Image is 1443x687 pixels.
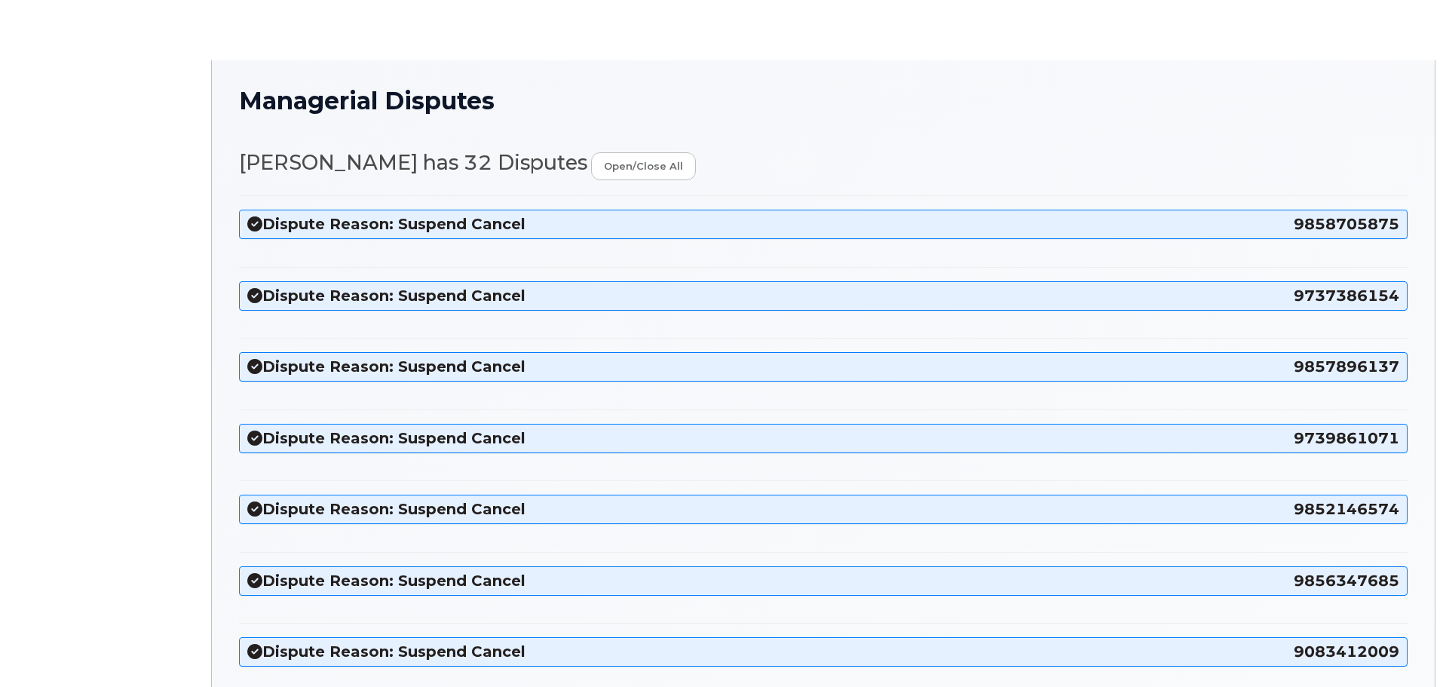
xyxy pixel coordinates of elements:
[1294,428,1399,449] span: 9739861071
[247,214,1399,235] h3: Dispute Reason: Suspend Cancel
[247,286,1399,306] h3: Dispute Reason: Suspend Cancel
[239,152,1408,180] h2: [PERSON_NAME] has 32 Disputes
[239,87,1408,114] h1: Managerial Disputes
[1294,642,1399,662] span: 9083412009
[247,642,1399,662] h3: Dispute Reason: Suspend Cancel
[1294,571,1399,591] span: 9856347685
[1294,286,1399,306] span: 9737386154
[1294,357,1399,377] span: 9857896137
[591,152,696,180] a: open/close all
[247,428,1399,449] h3: Dispute Reason: Suspend Cancel
[247,357,1399,377] h3: Dispute Reason: Suspend Cancel
[247,499,1399,520] h3: Dispute Reason: Suspend Cancel
[247,571,1399,591] h3: Dispute Reason: Suspend Cancel
[1294,214,1399,235] span: 9858705875
[1294,499,1399,520] span: 9852146574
